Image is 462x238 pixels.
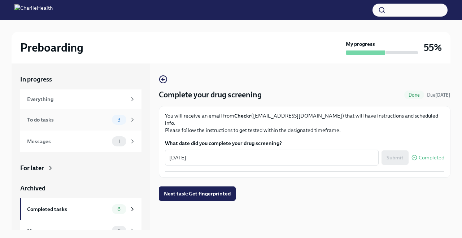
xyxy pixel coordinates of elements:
img: CharlieHealth [14,4,53,16]
div: Messages [27,137,109,145]
strong: Checkr [234,113,251,119]
h2: Preboarding [20,40,83,55]
span: September 24th, 2025 08:00 [427,92,450,98]
span: Done [404,92,424,98]
a: For later [20,164,141,172]
span: Next task : Get fingerprinted [164,190,231,197]
a: Archived [20,184,141,193]
div: For later [20,164,44,172]
div: Everything [27,95,126,103]
a: In progress [20,75,141,84]
span: Due [427,92,450,98]
a: Completed tasks6 [20,198,141,220]
h4: Complete your drug screening [159,89,262,100]
div: Messages [27,227,109,235]
a: Messages1 [20,131,141,152]
button: Next task:Get fingerprinted [159,186,236,201]
div: Completed tasks [27,205,109,213]
span: 3 [113,117,125,123]
span: 0 [113,228,125,234]
p: You will receive an email from ([EMAIL_ADDRESS][DOMAIN_NAME]) that will have instructions and sch... [165,112,444,134]
textarea: [DATE] [169,153,374,162]
strong: My progress [346,40,375,48]
span: 1 [114,139,125,144]
span: Completed [419,155,444,160]
a: Everything [20,89,141,109]
div: To do tasks [27,116,109,124]
a: To do tasks3 [20,109,141,131]
label: What date did you complete your drug screening? [165,140,444,147]
h3: 55% [424,41,442,54]
span: 6 [113,207,125,212]
strong: [DATE] [435,92,450,98]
